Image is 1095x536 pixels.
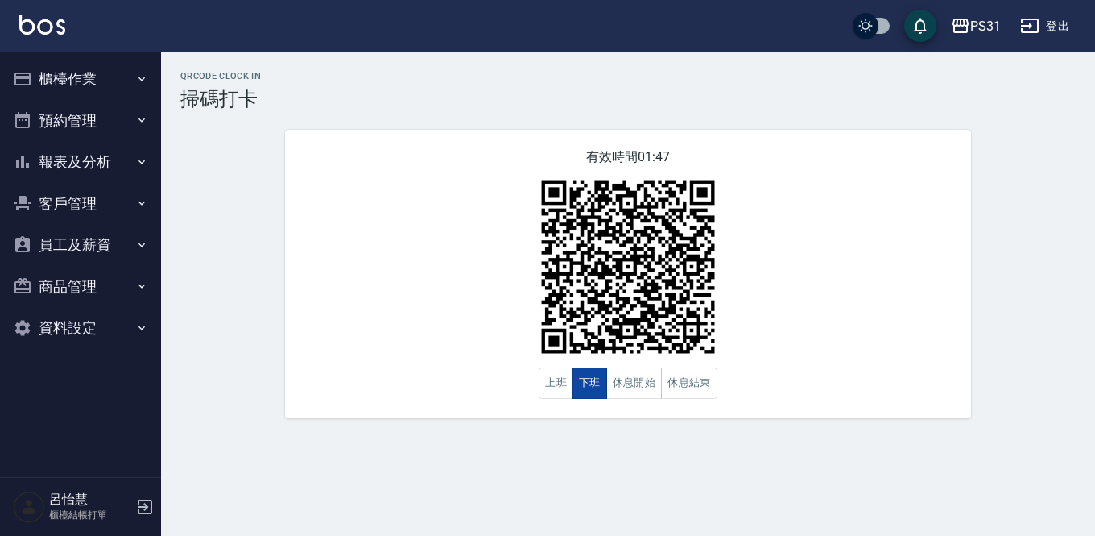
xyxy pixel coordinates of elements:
p: 櫃檯結帳打單 [49,508,131,522]
button: 櫃檯作業 [6,58,155,100]
button: 登出 [1014,11,1076,41]
button: 資料設定 [6,307,155,349]
h3: 掃碼打卡 [180,88,1076,110]
button: 員工及薪資 [6,224,155,266]
div: PS31 [970,16,1001,36]
button: 休息開始 [606,368,663,399]
h2: QRcode Clock In [180,71,1076,81]
button: 上班 [539,368,573,399]
button: 下班 [572,368,607,399]
button: 預約管理 [6,100,155,142]
button: PS31 [944,10,1007,43]
button: 客戶管理 [6,183,155,225]
button: 休息結束 [661,368,717,399]
button: save [904,10,936,42]
h5: 呂怡慧 [49,492,131,508]
img: Person [13,491,45,523]
div: 有效時間 01:47 [285,130,971,418]
button: 商品管理 [6,266,155,308]
img: Logo [19,15,65,35]
button: 報表及分析 [6,141,155,183]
